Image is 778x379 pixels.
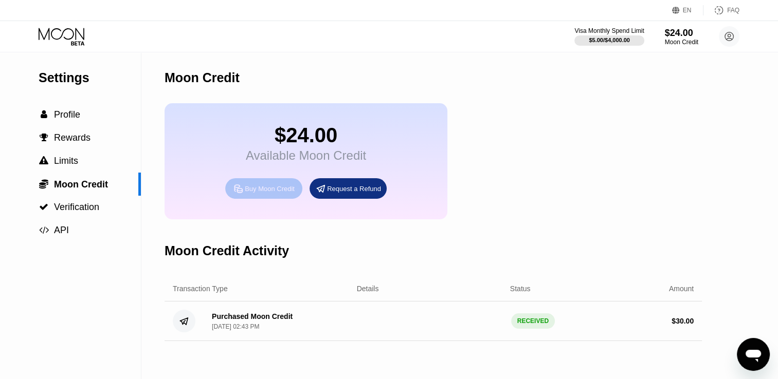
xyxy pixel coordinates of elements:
[672,5,703,15] div: EN
[510,285,531,293] div: Status
[39,156,48,165] span: 
[54,179,108,189] span: Moon Credit
[246,148,366,163] div: Available Moon Credit
[669,285,694,293] div: Amount
[54,225,69,235] span: API
[327,184,381,193] div: Request a Refund
[39,133,49,142] div: 
[54,156,78,166] span: Limits
[39,202,48,212] span: 
[39,70,141,85] div: Settings
[39,202,49,212] div: 
[54,202,99,212] span: Verification
[39,179,48,189] span: 
[357,285,379,293] div: Details
[39,110,49,119] div: 
[665,39,698,46] div: Moon Credit
[212,323,259,330] div: [DATE] 02:43 PM
[39,156,49,165] div: 
[310,178,387,199] div: Request a Refund
[40,133,48,142] span: 
[665,28,698,46] div: $24.00Moon Credit
[511,313,555,329] div: RECEIVED
[54,109,80,120] span: Profile
[173,285,228,293] div: Transaction Type
[574,27,644,34] div: Visa Monthly Spend Limit
[212,312,293,320] div: Purchased Moon Credit
[165,243,289,258] div: Moon Credit Activity
[245,184,295,193] div: Buy Moon Credit
[665,28,698,39] div: $24.00
[683,7,692,14] div: EN
[589,37,630,43] div: $5.00 / $4,000.00
[39,179,49,189] div: 
[246,124,366,147] div: $24.00
[574,27,644,46] div: Visa Monthly Spend Limit$5.00/$4,000.00
[165,70,240,85] div: Moon Credit
[737,338,770,371] iframe: Botão para abrir a janela de mensagens
[39,225,49,235] span: 
[703,5,739,15] div: FAQ
[54,132,91,143] span: Rewards
[225,178,302,199] div: Buy Moon Credit
[727,7,739,14] div: FAQ
[672,317,694,325] div: $ 30.00
[41,110,47,119] span: 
